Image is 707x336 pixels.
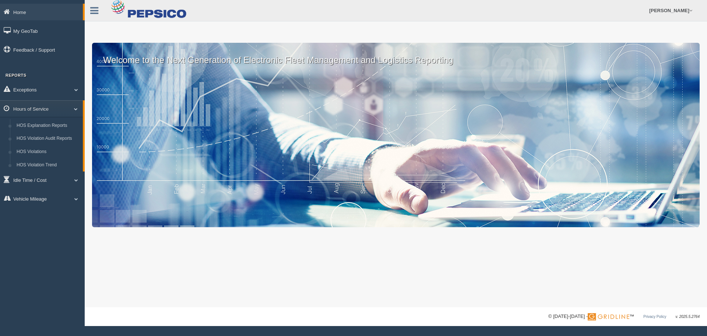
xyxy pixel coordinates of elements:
[548,313,700,321] div: © [DATE]-[DATE] - ™
[676,315,700,319] span: v. 2025.5.2764
[13,132,83,145] a: HOS Violation Audit Reports
[13,159,83,172] a: HOS Violation Trend
[588,313,629,321] img: Gridline
[13,119,83,132] a: HOS Explanation Reports
[643,315,666,319] a: Privacy Policy
[13,145,83,159] a: HOS Violations
[92,43,700,66] p: Welcome to the Next Generation of Electronic Fleet Management and Logistics Reporting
